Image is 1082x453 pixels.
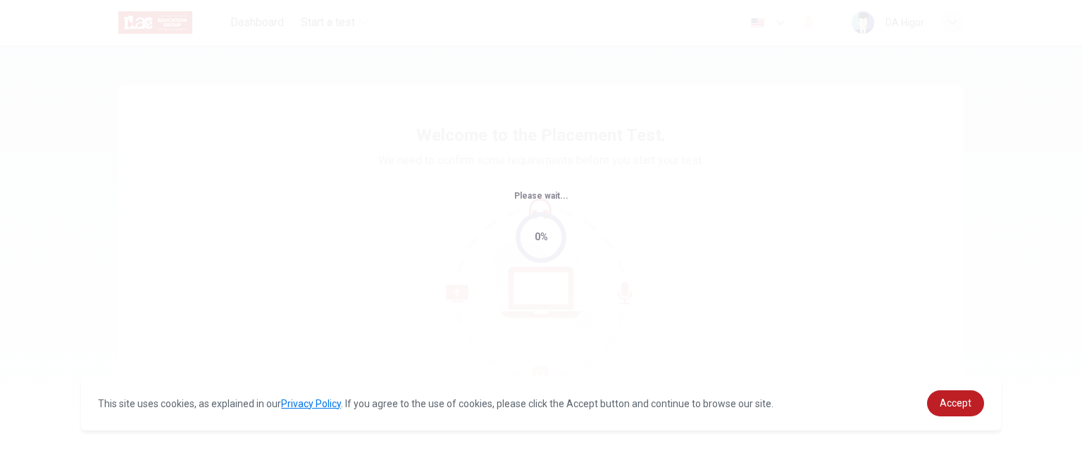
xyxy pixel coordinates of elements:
div: 0% [535,229,548,245]
span: Please wait... [514,191,568,201]
div: cookieconsent [81,376,1001,430]
span: This site uses cookies, as explained in our . If you agree to the use of cookies, please click th... [98,398,773,409]
span: Accept [940,397,971,409]
a: Privacy Policy [281,398,341,409]
a: dismiss cookie message [927,390,984,416]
